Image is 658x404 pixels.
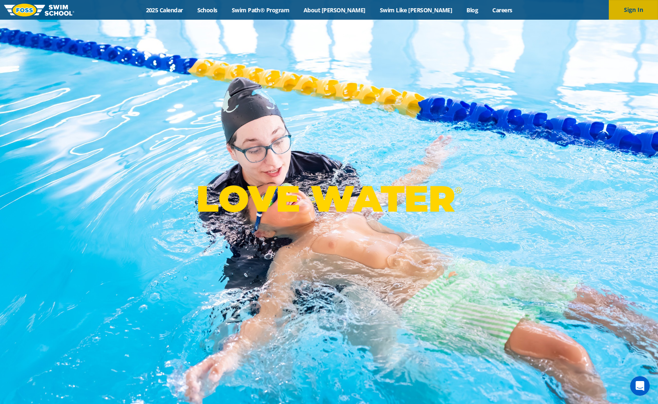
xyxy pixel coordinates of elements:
a: Swim Path® Program [224,6,296,14]
sup: ® [455,185,462,195]
iframe: Intercom live chat [630,376,650,396]
a: 2025 Calendar [139,6,190,14]
img: FOSS Swim School Logo [4,4,74,16]
a: Careers [485,6,519,14]
a: About [PERSON_NAME] [297,6,373,14]
a: Schools [190,6,224,14]
a: Swim Like [PERSON_NAME] [372,6,459,14]
p: LOVE WATER [196,177,462,221]
a: Blog [459,6,485,14]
